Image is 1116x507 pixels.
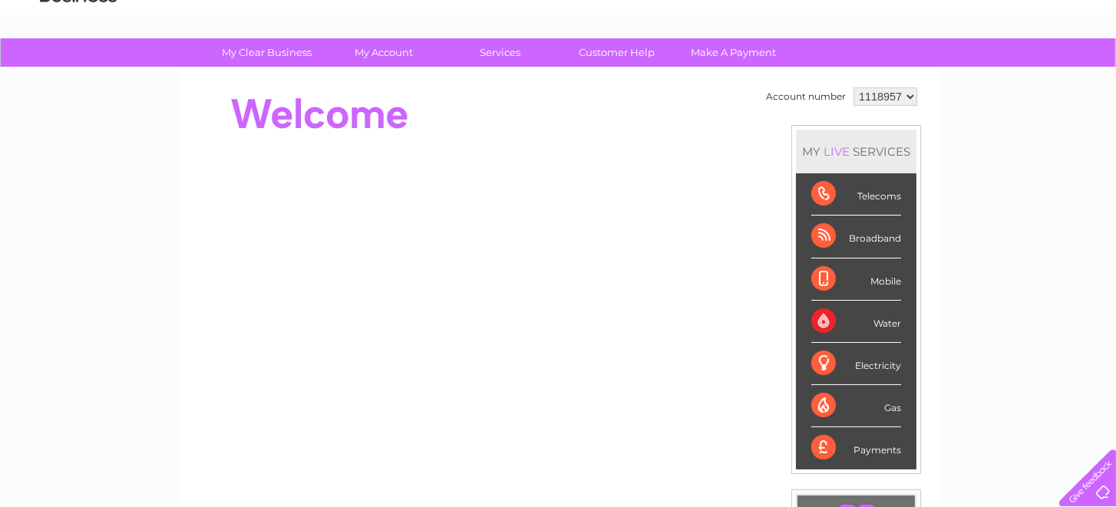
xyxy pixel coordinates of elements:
a: Telecoms [927,65,973,77]
div: MY SERVICES [796,130,916,173]
div: Water [811,301,901,343]
div: Gas [811,385,901,427]
a: My Account [321,38,447,67]
div: Broadband [811,216,901,258]
a: 0333 014 3131 [827,8,933,27]
a: Water [846,65,875,77]
a: Services [437,38,564,67]
a: Customer Help [554,38,681,67]
td: Account number [762,84,850,110]
div: Payments [811,427,901,469]
div: Clear Business is a trading name of Verastar Limited (registered in [GEOGRAPHIC_DATA] No. 3667643... [196,8,922,74]
div: Electricity [811,343,901,385]
a: Log out [1065,65,1101,77]
div: Mobile [811,258,901,301]
div: LIVE [820,144,853,159]
a: Blog [982,65,1005,77]
img: logo.png [39,40,117,87]
a: My Clear Business [204,38,331,67]
a: Contact [1014,65,1052,77]
div: Telecoms [811,173,901,216]
a: Energy [884,65,918,77]
a: Make A Payment [671,38,797,67]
